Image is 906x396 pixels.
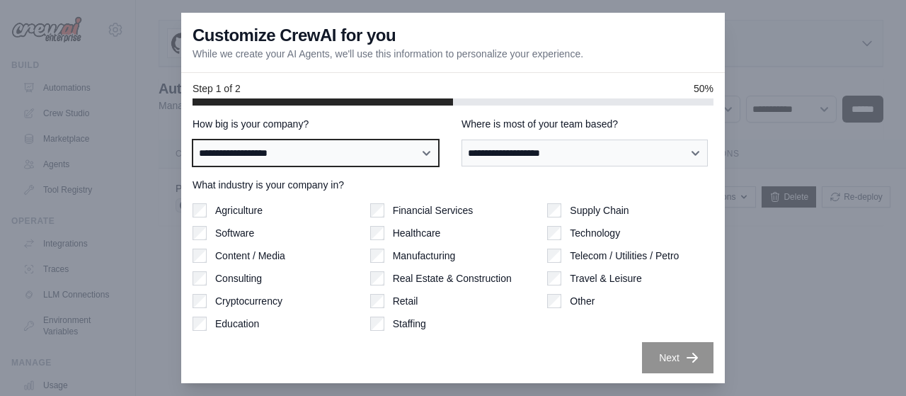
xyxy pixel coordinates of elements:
[193,81,241,96] span: Step 1 of 2
[193,178,713,192] label: What industry is your company in?
[393,226,441,240] label: Healthcare
[570,271,641,285] label: Travel & Leisure
[694,81,713,96] span: 50%
[393,271,512,285] label: Real Estate & Construction
[393,249,456,263] label: Manufacturing
[215,249,285,263] label: Content / Media
[393,317,426,331] label: Staffing
[570,294,595,308] label: Other
[835,328,906,396] iframe: Chat Widget
[193,117,445,131] label: How big is your company?
[215,271,262,285] label: Consulting
[215,317,259,331] label: Education
[570,249,679,263] label: Telecom / Utilities / Petro
[193,47,583,61] p: While we create your AI Agents, we'll use this information to personalize your experience.
[215,294,282,308] label: Cryptocurrency
[570,203,629,217] label: Supply Chain
[461,117,713,131] label: Where is most of your team based?
[393,203,474,217] label: Financial Services
[215,203,263,217] label: Agriculture
[642,342,713,373] button: Next
[193,24,396,47] h3: Customize CrewAI for you
[393,294,418,308] label: Retail
[570,226,620,240] label: Technology
[215,226,254,240] label: Software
